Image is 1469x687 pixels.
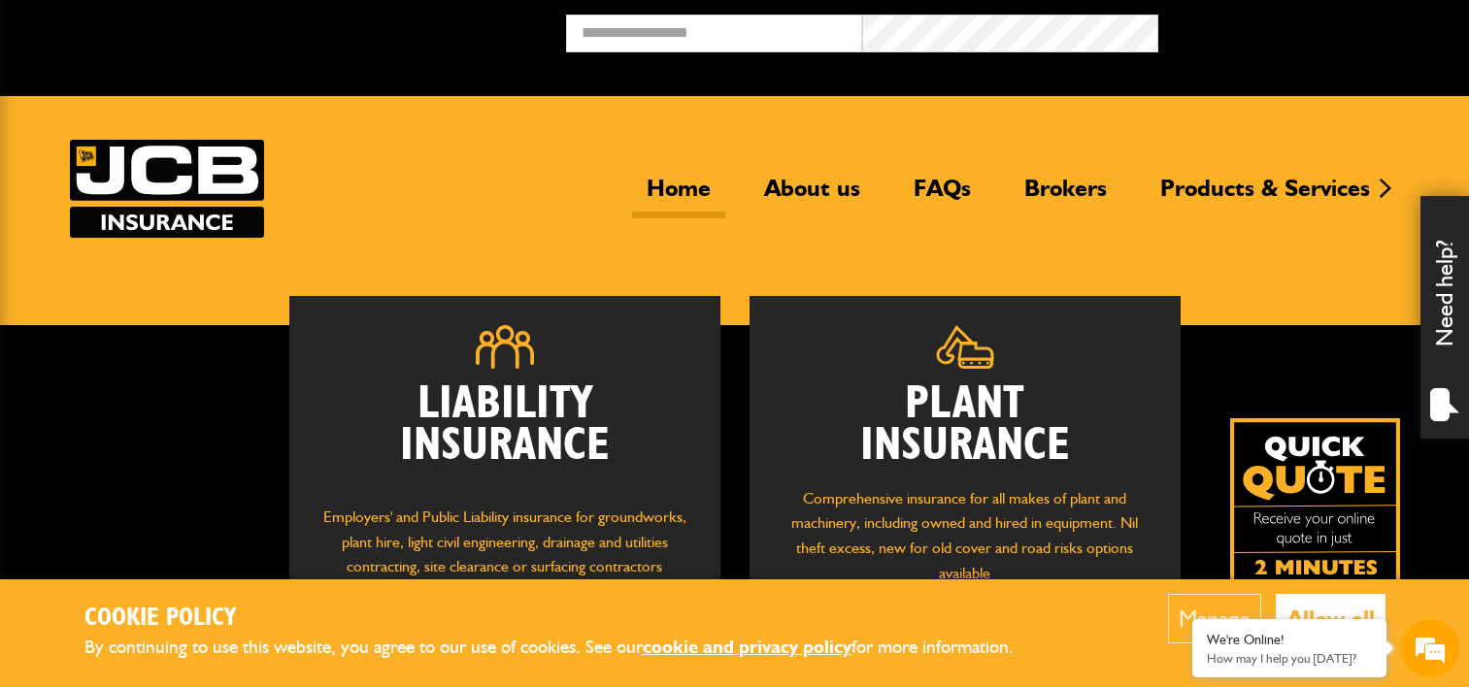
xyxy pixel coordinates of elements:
[779,383,1152,467] h2: Plant Insurance
[779,486,1152,585] p: Comprehensive insurance for all makes of plant and machinery, including owned and hired in equipm...
[70,140,264,238] a: JCB Insurance Services
[1146,174,1385,218] a: Products & Services
[84,633,1046,663] p: By continuing to use this website, you agree to our use of cookies. See our for more information.
[632,174,725,218] a: Home
[1168,594,1261,643] button: Manage
[318,505,691,598] p: Employers' and Public Liability insurance for groundworks, plant hire, light civil engineering, d...
[70,140,264,238] img: JCB Insurance Services logo
[899,174,985,218] a: FAQs
[318,383,691,486] h2: Liability Insurance
[1010,174,1121,218] a: Brokers
[643,636,851,658] a: cookie and privacy policy
[1230,418,1400,588] a: Get your insurance quote isn just 2-minutes
[1276,594,1386,643] button: Allow all
[1230,418,1400,588] img: Quick Quote
[750,174,875,218] a: About us
[84,604,1046,634] h2: Cookie Policy
[1158,15,1454,45] button: Broker Login
[1207,632,1372,648] div: We're Online!
[1420,196,1469,439] div: Need help?
[1207,651,1372,666] p: How may I help you today?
